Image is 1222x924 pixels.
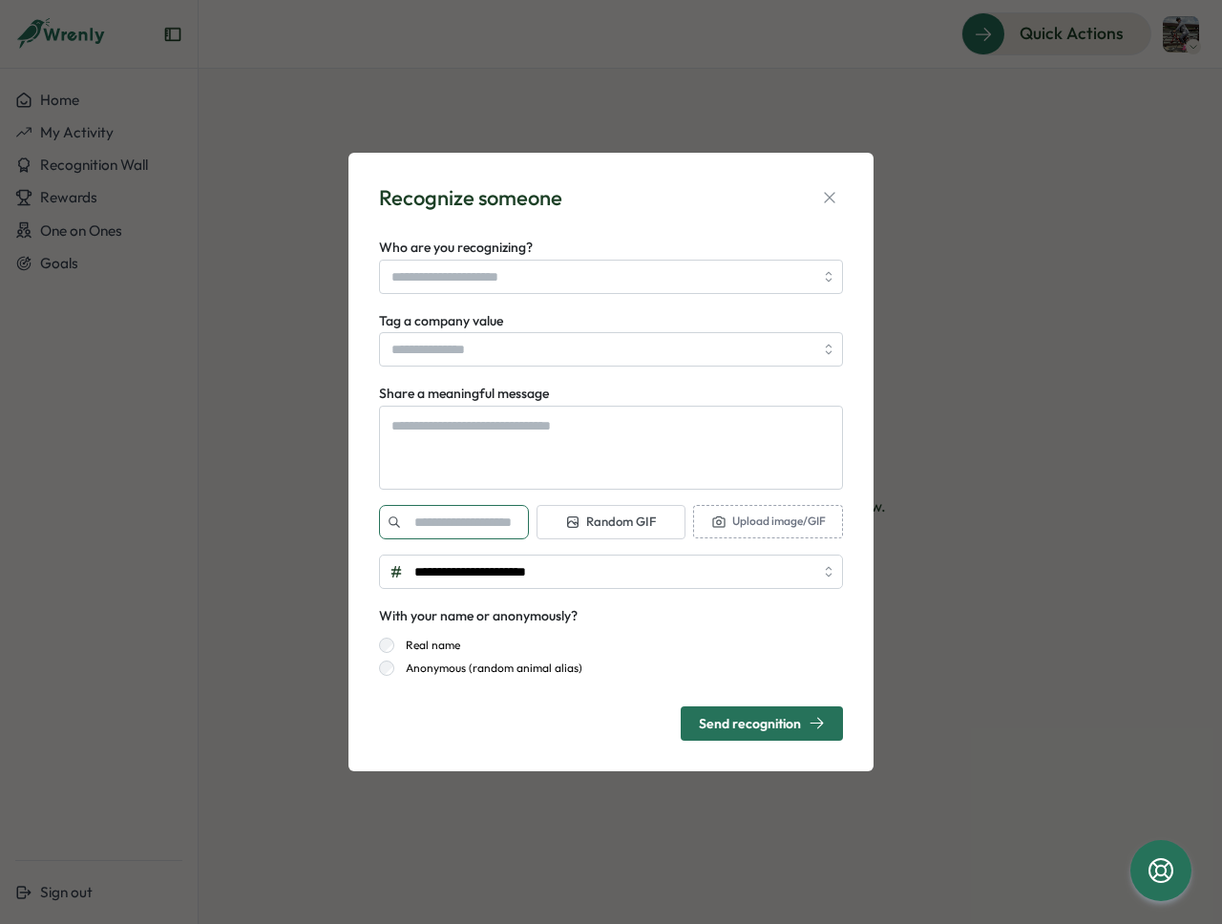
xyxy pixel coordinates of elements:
[394,638,460,653] label: Real name
[379,384,549,405] label: Share a meaningful message
[394,661,582,676] label: Anonymous (random animal alias)
[565,514,656,531] span: Random GIF
[537,505,686,539] button: Random GIF
[681,706,843,741] button: Send recognition
[379,183,562,213] div: Recognize someone
[699,715,825,731] div: Send recognition
[379,311,503,332] label: Tag a company value
[379,606,578,627] div: With your name or anonymously?
[379,238,533,259] label: Who are you recognizing?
